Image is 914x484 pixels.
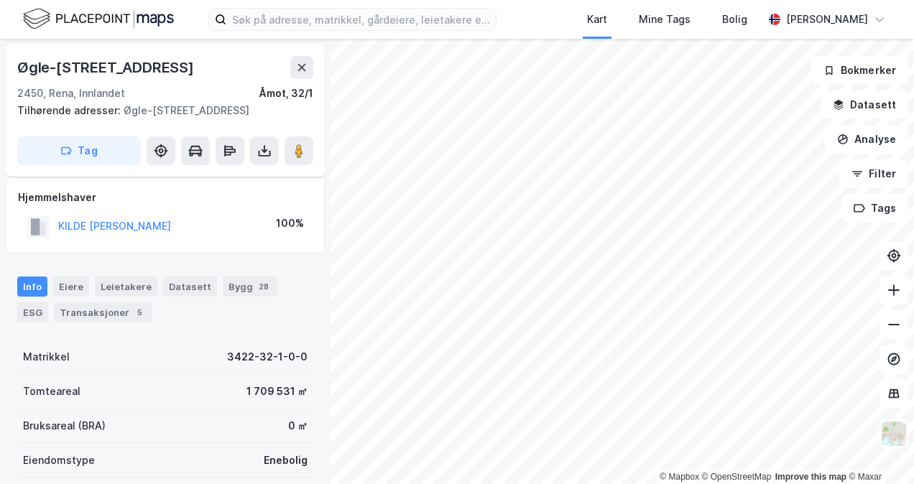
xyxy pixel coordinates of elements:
[259,85,313,102] div: Åmot, 32/1
[825,125,908,154] button: Analyse
[639,11,691,28] div: Mine Tags
[163,276,217,297] div: Datasett
[660,472,699,482] a: Mapbox
[775,472,846,482] a: Improve this map
[288,417,308,434] div: 0 ㎡
[246,383,308,400] div: 1 709 531 ㎡
[23,417,106,434] div: Bruksareal (BRA)
[264,452,308,469] div: Enebolig
[17,102,302,119] div: Øgle-[STREET_ADDRESS]
[702,472,772,482] a: OpenStreetMap
[811,56,908,85] button: Bokmerker
[839,159,908,188] button: Filter
[821,90,908,119] button: Datasett
[226,9,496,30] input: Søk på adresse, matrikkel, gårdeiere, leietakere eller personer
[95,276,157,297] div: Leietakere
[53,276,89,297] div: Eiere
[17,56,197,79] div: Øgle-[STREET_ADDRESS]
[223,276,277,297] div: Bygg
[18,189,313,206] div: Hjemmelshaver
[276,215,304,232] div: 100%
[17,302,48,322] div: ESG
[23,348,70,366] div: Matrikkel
[17,85,125,102] div: 2450, Rena, Innlandet
[17,104,124,116] span: Tilhørende adresser:
[17,136,141,165] button: Tag
[132,305,147,320] div: 5
[722,11,747,28] div: Bolig
[23,383,80,400] div: Tomteareal
[54,302,152,322] div: Transaksjoner
[256,279,272,294] div: 28
[23,6,174,32] img: logo.f888ab2527a4732fd821a326f86c7f29.svg
[17,276,47,297] div: Info
[23,452,95,469] div: Eiendomstype
[587,11,607,28] div: Kart
[786,11,868,28] div: [PERSON_NAME]
[841,194,908,223] button: Tags
[842,415,914,484] div: Kontrollprogram for chat
[842,415,914,484] iframe: Chat Widget
[227,348,308,366] div: 3422-32-1-0-0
